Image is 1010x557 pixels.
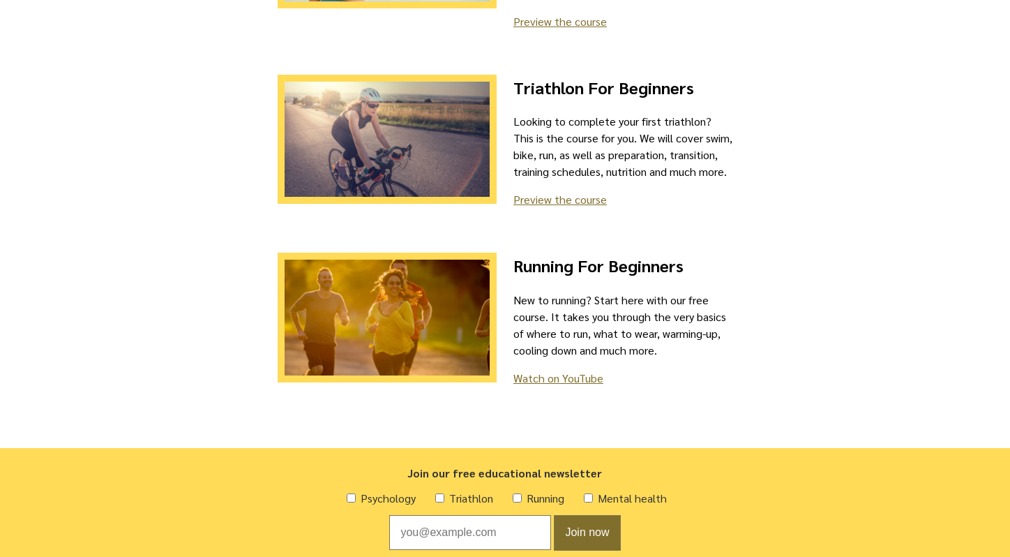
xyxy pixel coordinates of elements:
[361,491,416,505] label: Psychology
[389,515,551,550] input: Email address
[513,292,732,359] p: New to running? Start here with our free course. It takes you through the very basics of where to...
[513,192,607,207] a: Preview the course
[554,515,620,551] button: Join now
[598,491,667,505] label: Mental health
[278,253,497,383] img: Running For Beginners course
[408,466,602,480] span: Join our free educational newsletter
[513,14,607,29] a: Preview the course
[513,113,732,180] p: Looking to complete your first triathlon? This is the course for you. We will cover swim, bike, r...
[513,371,603,385] a: Watch on YouTube
[513,253,732,278] h2: Running For Beginners
[513,75,732,100] h2: Triathlon For Beginners
[278,75,497,205] img: Triathlon For Beginners course
[449,491,493,505] label: Triathlon
[527,491,564,505] label: Running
